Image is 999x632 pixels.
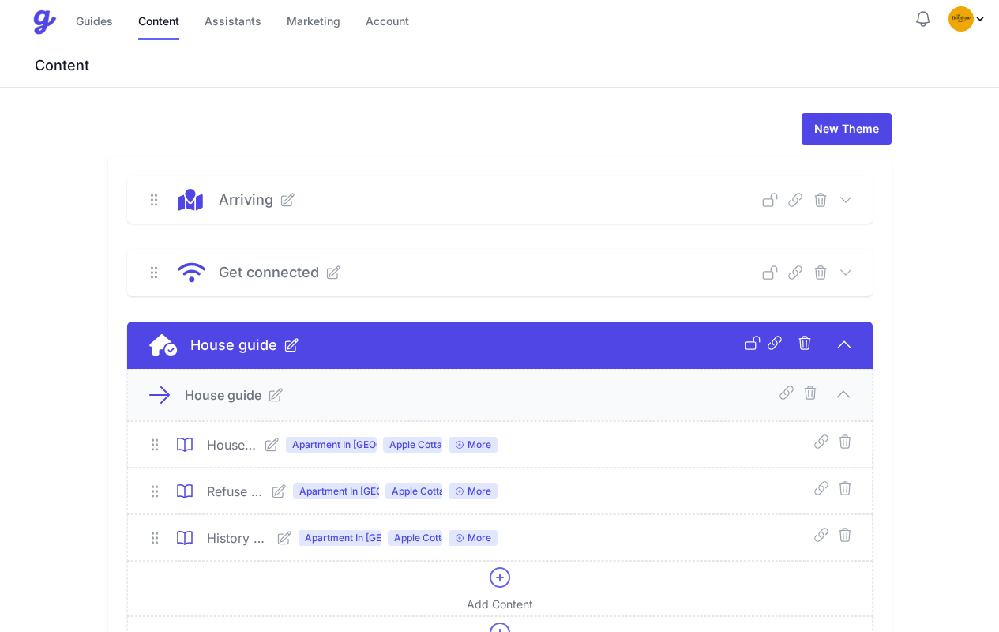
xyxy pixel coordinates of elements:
a: Guides [76,6,113,39]
p: Arriving [219,189,273,211]
span: More [449,483,498,499]
span: Add Content [467,596,533,612]
a: Assistants [205,6,261,39]
span: Apartment In [GEOGRAPHIC_DATA] [286,437,377,453]
span: More [449,530,498,546]
p: Refuse and Recycling [207,482,265,501]
h3: Content [32,56,999,75]
span: Apartment In [GEOGRAPHIC_DATA] [299,530,381,546]
a: Account [366,6,409,39]
p: House guide [185,386,261,404]
span: Apple Cottage Frome [383,437,442,453]
img: Guestive Guides [32,9,57,35]
button: Notifications [914,9,933,28]
span: Apartment In [GEOGRAPHIC_DATA] [293,483,379,499]
div: Profile Menu [948,6,986,32]
span: Apple Cottage Frome [388,530,442,546]
span: Apple Cottage Frome [385,483,441,499]
p: Get connected [219,261,319,284]
p: History of this Listing 🏡 [207,529,271,547]
a: Marketing [287,6,340,39]
span: More [449,437,498,453]
a: Content [138,6,179,39]
img: hms2vv4a9yyqi3tjoxzpluwfvlpk [948,6,974,32]
a: New Theme [802,113,892,145]
p: House guide [190,334,277,356]
a: Add Content [127,561,873,616]
p: House Manual 🏡 [207,435,257,454]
